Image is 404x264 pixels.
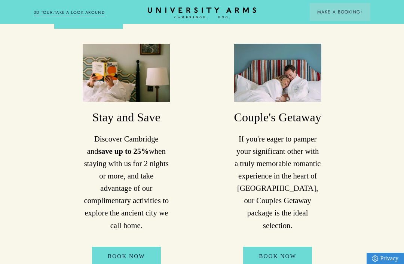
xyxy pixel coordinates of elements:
img: image-3316b7a5befc8609608a717065b4aaa141e00fd1-3889x5833-jpg [234,44,321,102]
span: Make a Booking [317,9,363,15]
button: Make a BookingArrow icon [310,3,370,21]
a: Privacy [367,253,404,264]
img: Privacy [372,255,378,262]
p: Discover Cambridge and when staying with us for 2 nights or more, and take advantage of our compl... [83,133,170,232]
p: If you're eager to pamper your significant other with a truly memorable romantic experience in th... [234,133,321,232]
strong: save up to 25% [98,147,149,155]
img: image-f4e1a659d97a2c4848935e7cabdbc8898730da6b-4000x6000-jpg [83,44,170,102]
a: 3D TOUR:TAKE A LOOK AROUND [34,9,105,16]
h3: Stay and Save [83,109,170,125]
a: Home [148,7,256,19]
h3: Couple's Getaway [234,109,321,125]
img: Arrow icon [360,11,363,13]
